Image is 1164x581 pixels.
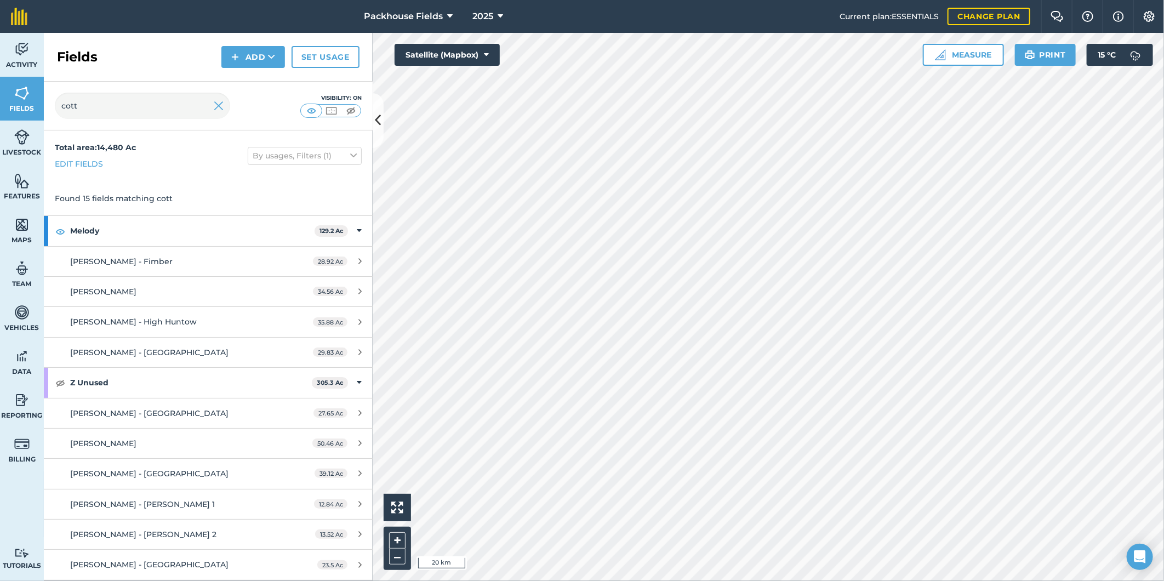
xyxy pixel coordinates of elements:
[70,529,216,539] span: [PERSON_NAME] - [PERSON_NAME] 2
[472,10,493,23] span: 2025
[14,392,30,408] img: svg+xml;base64,PD94bWwgdmVyc2lvbj0iMS4wIiBlbmNvZGluZz0idXRmLTgiPz4KPCEtLSBHZW5lcmF0b3I6IEFkb2JlIE...
[389,549,406,565] button: –
[317,560,347,569] span: 23.5 Ac
[44,489,373,519] a: [PERSON_NAME] - [PERSON_NAME] 112.84 Ac
[70,287,136,297] span: [PERSON_NAME]
[313,317,347,327] span: 35.88 Ac
[948,8,1030,25] a: Change plan
[70,408,229,418] span: [PERSON_NAME] - [GEOGRAPHIC_DATA]
[14,260,30,277] img: svg+xml;base64,PD94bWwgdmVyc2lvbj0iMS4wIiBlbmNvZGluZz0idXRmLTgiPz4KPCEtLSBHZW5lcmF0b3I6IEFkb2JlIE...
[313,408,347,418] span: 27.65 Ac
[1051,11,1064,22] img: Two speech bubbles overlapping with the left bubble in the forefront
[1081,11,1094,22] img: A question mark icon
[1125,44,1146,66] img: svg+xml;base64,PD94bWwgdmVyc2lvbj0iMS4wIiBlbmNvZGluZz0idXRmLTgiPz4KPCEtLSBHZW5lcmF0b3I6IEFkb2JlIE...
[44,550,373,579] a: [PERSON_NAME] - [GEOGRAPHIC_DATA]23.5 Ac
[44,520,373,549] a: [PERSON_NAME] - [PERSON_NAME] 213.52 Ac
[14,217,30,233] img: svg+xml;base64,PHN2ZyB4bWxucz0iaHR0cDovL3d3dy53My5vcmcvMjAwMC9zdmciIHdpZHRoPSI1NiIgaGVpZ2h0PSI2MC...
[364,10,443,23] span: Packhouse Fields
[55,143,136,152] strong: Total area : 14,480 Ac
[70,257,173,266] span: [PERSON_NAME] - Fimber
[313,257,347,266] span: 28.92 Ac
[70,499,215,509] span: [PERSON_NAME] - [PERSON_NAME] 1
[14,548,30,559] img: svg+xml;base64,PD94bWwgdmVyc2lvbj0iMS4wIiBlbmNvZGluZz0idXRmLTgiPz4KPCEtLSBHZW5lcmF0b3I6IEFkb2JlIE...
[312,438,347,448] span: 50.46 Ac
[44,338,373,367] a: [PERSON_NAME] - [GEOGRAPHIC_DATA]29.83 Ac
[70,317,197,327] span: [PERSON_NAME] - High Huntow
[44,181,373,215] div: Found 15 fields matching cott
[70,560,229,569] span: [PERSON_NAME] - [GEOGRAPHIC_DATA]
[248,147,362,164] button: By usages, Filters (1)
[391,502,403,514] img: Four arrows, one pointing top left, one top right, one bottom right and the last bottom left
[70,438,136,448] span: [PERSON_NAME]
[1015,44,1076,66] button: Print
[300,94,362,102] div: Visibility: On
[313,348,347,357] span: 29.83 Ac
[1113,10,1124,23] img: svg+xml;base64,PHN2ZyB4bWxucz0iaHR0cDovL3d3dy53My5vcmcvMjAwMC9zdmciIHdpZHRoPSIxNyIgaGVpZ2h0PSIxNy...
[44,247,373,276] a: [PERSON_NAME] - Fimber28.92 Ac
[55,158,103,170] a: Edit fields
[840,10,939,22] span: Current plan : ESSENTIALS
[395,44,500,66] button: Satellite (Mapbox)
[313,287,347,296] span: 34.56 Ac
[1127,544,1153,570] div: Open Intercom Messenger
[1025,48,1035,61] img: svg+xml;base64,PHN2ZyB4bWxucz0iaHR0cDovL3d3dy53My5vcmcvMjAwMC9zdmciIHdpZHRoPSIxOSIgaGVpZ2h0PSIyNC...
[44,307,373,337] a: [PERSON_NAME] - High Huntow35.88 Ac
[214,99,224,112] img: svg+xml;base64,PHN2ZyB4bWxucz0iaHR0cDovL3d3dy53My5vcmcvMjAwMC9zdmciIHdpZHRoPSIyMiIgaGVpZ2h0PSIzMC...
[55,93,230,119] input: Search
[317,379,344,386] strong: 305.3 Ac
[935,49,946,60] img: Ruler icon
[55,376,65,389] img: svg+xml;base64,PHN2ZyB4bWxucz0iaHR0cDovL3d3dy53My5vcmcvMjAwMC9zdmciIHdpZHRoPSIxOCIgaGVpZ2h0PSIyNC...
[14,85,30,101] img: svg+xml;base64,PHN2ZyB4bWxucz0iaHR0cDovL3d3dy53My5vcmcvMjAwMC9zdmciIHdpZHRoPSI1NiIgaGVpZ2h0PSI2MC...
[44,368,373,397] div: Z Unused305.3 Ac
[57,48,98,66] h2: Fields
[70,469,229,479] span: [PERSON_NAME] - [GEOGRAPHIC_DATA]
[344,105,358,116] img: svg+xml;base64,PHN2ZyB4bWxucz0iaHR0cDovL3d3dy53My5vcmcvMjAwMC9zdmciIHdpZHRoPSI1MCIgaGVpZ2h0PSI0MC...
[70,368,312,397] strong: Z Unused
[14,173,30,189] img: svg+xml;base64,PHN2ZyB4bWxucz0iaHR0cDovL3d3dy53My5vcmcvMjAwMC9zdmciIHdpZHRoPSI1NiIgaGVpZ2h0PSI2MC...
[319,227,344,235] strong: 129.2 Ac
[70,348,229,357] span: [PERSON_NAME] - [GEOGRAPHIC_DATA]
[315,469,347,478] span: 39.12 Ac
[44,459,373,488] a: [PERSON_NAME] - [GEOGRAPHIC_DATA]39.12 Ac
[1087,44,1153,66] button: 15 °C
[324,105,338,116] img: svg+xml;base64,PHN2ZyB4bWxucz0iaHR0cDovL3d3dy53My5vcmcvMjAwMC9zdmciIHdpZHRoPSI1MCIgaGVpZ2h0PSI0MC...
[923,44,1004,66] button: Measure
[55,225,65,238] img: svg+xml;base64,PHN2ZyB4bWxucz0iaHR0cDovL3d3dy53My5vcmcvMjAwMC9zdmciIHdpZHRoPSIxOCIgaGVpZ2h0PSIyNC...
[231,50,239,64] img: svg+xml;base64,PHN2ZyB4bWxucz0iaHR0cDovL3d3dy53My5vcmcvMjAwMC9zdmciIHdpZHRoPSIxNCIgaGVpZ2h0PSIyNC...
[44,398,373,428] a: [PERSON_NAME] - [GEOGRAPHIC_DATA]27.65 Ac
[1143,11,1156,22] img: A cog icon
[44,429,373,458] a: [PERSON_NAME]50.46 Ac
[14,304,30,321] img: svg+xml;base64,PD94bWwgdmVyc2lvbj0iMS4wIiBlbmNvZGluZz0idXRmLTgiPz4KPCEtLSBHZW5lcmF0b3I6IEFkb2JlIE...
[221,46,285,68] button: Add
[1098,44,1116,66] span: 15 ° C
[11,8,27,25] img: fieldmargin Logo
[315,529,347,539] span: 13.52 Ac
[292,46,360,68] a: Set usage
[305,105,318,116] img: svg+xml;base64,PHN2ZyB4bWxucz0iaHR0cDovL3d3dy53My5vcmcvMjAwMC9zdmciIHdpZHRoPSI1MCIgaGVpZ2h0PSI0MC...
[14,41,30,58] img: svg+xml;base64,PD94bWwgdmVyc2lvbj0iMS4wIiBlbmNvZGluZz0idXRmLTgiPz4KPCEtLSBHZW5lcmF0b3I6IEFkb2JlIE...
[44,216,373,246] div: Melody129.2 Ac
[70,216,315,246] strong: Melody
[44,277,373,306] a: [PERSON_NAME]34.56 Ac
[314,499,347,509] span: 12.84 Ac
[14,129,30,145] img: svg+xml;base64,PD94bWwgdmVyc2lvbj0iMS4wIiBlbmNvZGluZz0idXRmLTgiPz4KPCEtLSBHZW5lcmF0b3I6IEFkb2JlIE...
[14,348,30,364] img: svg+xml;base64,PD94bWwgdmVyc2lvbj0iMS4wIiBlbmNvZGluZz0idXRmLTgiPz4KPCEtLSBHZW5lcmF0b3I6IEFkb2JlIE...
[14,436,30,452] img: svg+xml;base64,PD94bWwgdmVyc2lvbj0iMS4wIiBlbmNvZGluZz0idXRmLTgiPz4KPCEtLSBHZW5lcmF0b3I6IEFkb2JlIE...
[389,532,406,549] button: +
